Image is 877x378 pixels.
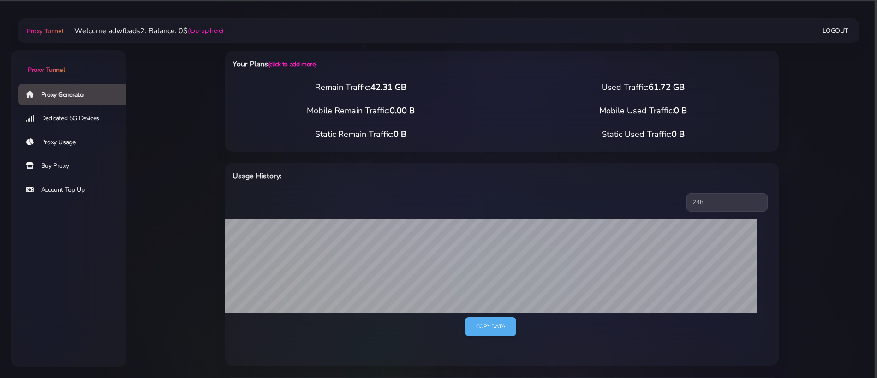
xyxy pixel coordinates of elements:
[11,50,126,75] a: Proxy Tunnel
[672,129,685,140] span: 0 B
[824,325,865,366] iframe: Webchat Widget
[18,155,134,177] a: Buy Proxy
[390,105,415,116] span: 0.00 B
[27,27,63,35] span: Proxy Tunnel
[465,317,516,336] a: Copy data
[649,82,685,93] span: 61.72 GB
[268,60,317,69] a: (click to add more)
[220,128,502,141] div: Static Remain Traffic:
[220,81,502,94] div: Remain Traffic:
[502,81,784,94] div: Used Traffic:
[63,25,223,36] li: Welcome adwfbads2. Balance: 0$
[502,105,784,117] div: Mobile Used Traffic:
[25,24,63,38] a: Proxy Tunnel
[188,26,223,35] a: (top-up here)
[674,105,687,116] span: 0 B
[502,128,784,141] div: Static Used Traffic:
[18,84,134,105] a: Proxy Generator
[28,65,65,74] span: Proxy Tunnel
[394,129,406,140] span: 0 B
[18,132,134,153] a: Proxy Usage
[18,179,134,201] a: Account Top Up
[18,108,134,129] a: Dedicated 5G Devices
[220,105,502,117] div: Mobile Remain Traffic:
[823,22,848,39] a: Logout
[233,170,542,182] h6: Usage History:
[233,58,542,70] h6: Your Plans
[370,82,406,93] span: 42.31 GB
